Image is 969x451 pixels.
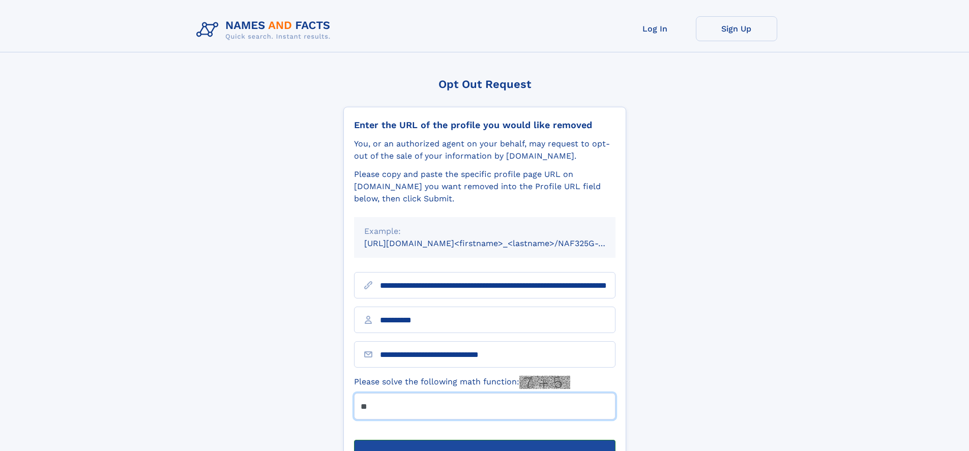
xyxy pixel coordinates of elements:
[364,225,605,237] div: Example:
[354,376,570,389] label: Please solve the following math function:
[354,168,615,205] div: Please copy and paste the specific profile page URL on [DOMAIN_NAME] you want removed into the Pr...
[614,16,696,41] a: Log In
[364,238,635,248] small: [URL][DOMAIN_NAME]<firstname>_<lastname>/NAF325G-xxxxxxxx
[354,138,615,162] div: You, or an authorized agent on your behalf, may request to opt-out of the sale of your informatio...
[343,78,626,91] div: Opt Out Request
[696,16,777,41] a: Sign Up
[192,16,339,44] img: Logo Names and Facts
[354,119,615,131] div: Enter the URL of the profile you would like removed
